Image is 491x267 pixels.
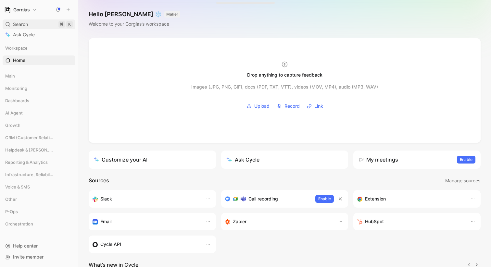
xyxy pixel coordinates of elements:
div: Invite member [3,252,75,262]
div: Infrastructure, Reliability & Security (IRS) [3,170,75,181]
span: Help center [13,243,38,249]
button: GorgiasGorgias [3,5,38,14]
span: Upload [254,102,270,110]
div: My meetings [359,156,398,164]
span: Helpdesk & [PERSON_NAME], Rules, and Views [5,147,55,153]
span: Home [13,57,25,64]
span: Reporting & Analytics [5,159,48,165]
span: Voice & SMS [5,184,30,190]
div: Growth [3,120,75,132]
div: Growth [3,120,75,130]
div: Infrastructure, Reliability & Security (IRS) [3,170,75,179]
div: Dashboards [3,96,75,107]
div: Record & transcribe meetings from Zoom, Meet & Teams. [225,195,310,203]
div: Drop anything to capture feedback [247,71,322,79]
span: Other [5,196,17,202]
button: Record [274,101,302,111]
span: Search [13,20,28,28]
h3: Slack [100,195,112,203]
h1: Gorgias [13,7,30,13]
div: Monitoring [3,83,75,95]
a: Ask Cycle [3,30,75,40]
div: Dashboards [3,96,75,105]
span: Dashboards [5,97,29,104]
div: Sync customers & send feedback from custom sources. Get inspired by our favorite use case [93,240,199,248]
div: Sync your customers, send feedback and get updates in Slack [93,195,199,203]
span: Enable [318,196,331,202]
h3: Zapier [233,218,246,225]
div: Capture feedback from thousands of sources with Zapier (survey results, recordings, sheets, etc). [225,218,332,225]
h3: Call recording [248,195,278,203]
div: CRM (Customer Relationship Management) [3,133,75,142]
div: Other [3,194,75,204]
div: Orchestration [3,219,75,229]
button: Enable [457,156,475,164]
button: Upload [244,101,272,111]
div: P-Ops [3,207,75,216]
div: ⌘ [58,21,65,28]
img: Gorgias [4,6,11,13]
div: Helpdesk & [PERSON_NAME], Rules, and Views [3,145,75,155]
span: Workspace [5,45,28,51]
button: MAKER [164,11,180,18]
div: Monitoring [3,83,75,93]
h3: HubSpot [365,218,384,225]
div: Workspace [3,43,75,53]
div: AI Agent [3,108,75,118]
span: Main [5,73,15,79]
h2: Sources [89,176,109,185]
div: Helpdesk & [PERSON_NAME], Rules, and Views [3,145,75,157]
span: Orchestration [5,221,33,227]
span: AI Agent [5,110,23,116]
div: Help center [3,241,75,251]
div: Ask Cycle [226,156,259,164]
div: Orchestration [3,219,75,231]
h1: Hello [PERSON_NAME] ❄️ [89,10,180,18]
a: Home [3,55,75,65]
h3: Email [100,218,111,225]
button: Ask Cycle [221,151,348,169]
div: P-Ops [3,207,75,218]
span: P-Ops [5,208,18,215]
button: Link [305,101,325,111]
div: Forward emails to your feedback inbox [93,218,199,225]
div: Images (JPG, PNG, GIF), docs (PDF, TXT, VTT), videos (MOV, MP4), audio (MP3, WAV) [191,83,378,91]
div: AI Agent [3,108,75,120]
div: Main [3,71,75,83]
span: Enable [460,156,472,163]
a: Customize your AI [89,151,216,169]
div: Capture feedback from anywhere on the web [357,195,464,203]
div: CRM (Customer Relationship Management) [3,133,75,144]
span: Link [314,102,323,110]
div: Customize your AI [94,156,147,164]
span: Record [284,102,300,110]
div: K [66,21,73,28]
div: Welcome to your Gorgias’s workspace [89,20,180,28]
div: Reporting & Analytics [3,157,75,169]
button: Enable [315,195,334,203]
button: Manage sources [445,176,481,185]
div: Voice & SMS [3,182,75,194]
span: Infrastructure, Reliability & Security (IRS) [5,171,54,178]
h3: Extension [365,195,386,203]
span: Invite member [13,254,44,260]
div: Other [3,194,75,206]
div: Reporting & Analytics [3,157,75,167]
div: Voice & SMS [3,182,75,192]
span: Growth [5,122,20,128]
span: Monitoring [5,85,27,91]
span: Manage sources [445,177,480,185]
div: Main [3,71,75,81]
span: CRM (Customer Relationship Management) [5,134,54,141]
span: Ask Cycle [13,31,35,39]
div: Search⌘K [3,19,75,29]
h3: Cycle API [100,240,121,248]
